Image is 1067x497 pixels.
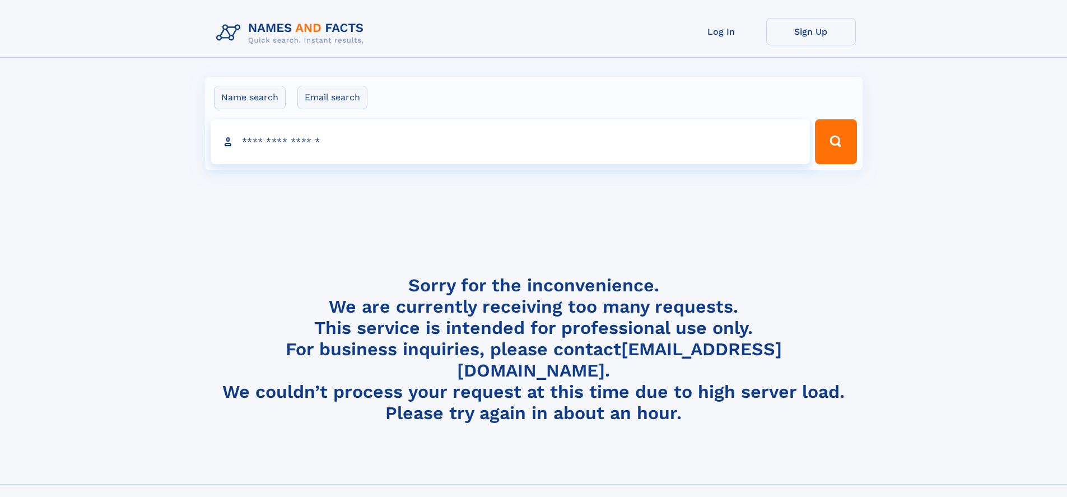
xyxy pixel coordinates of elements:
[214,86,286,109] label: Name search
[211,119,810,164] input: search input
[297,86,367,109] label: Email search
[212,275,856,424] h4: Sorry for the inconvenience. We are currently receiving too many requests. This service is intend...
[766,18,856,45] a: Sign Up
[457,338,782,381] a: [EMAIL_ADDRESS][DOMAIN_NAME]
[212,18,373,48] img: Logo Names and Facts
[815,119,856,164] button: Search Button
[677,18,766,45] a: Log In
